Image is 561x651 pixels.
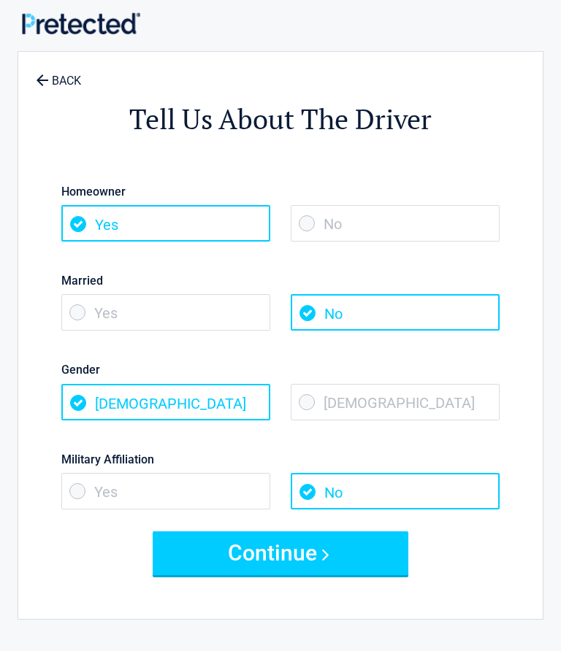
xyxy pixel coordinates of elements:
span: Yes [61,294,270,331]
span: Yes [61,473,270,509]
span: Yes [61,205,270,242]
span: [DEMOGRAPHIC_DATA] [61,384,270,420]
label: Military Affiliation [61,450,500,469]
span: No [291,205,500,242]
a: BACK [33,61,84,87]
button: Continue [153,531,408,575]
h2: Tell Us About The Driver [26,101,535,138]
span: No [291,473,500,509]
span: No [291,294,500,331]
label: Married [61,271,500,290]
img: Main Logo [22,12,140,34]
label: Gender [61,360,500,380]
label: Homeowner [61,182,500,201]
span: [DEMOGRAPHIC_DATA] [291,384,500,420]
